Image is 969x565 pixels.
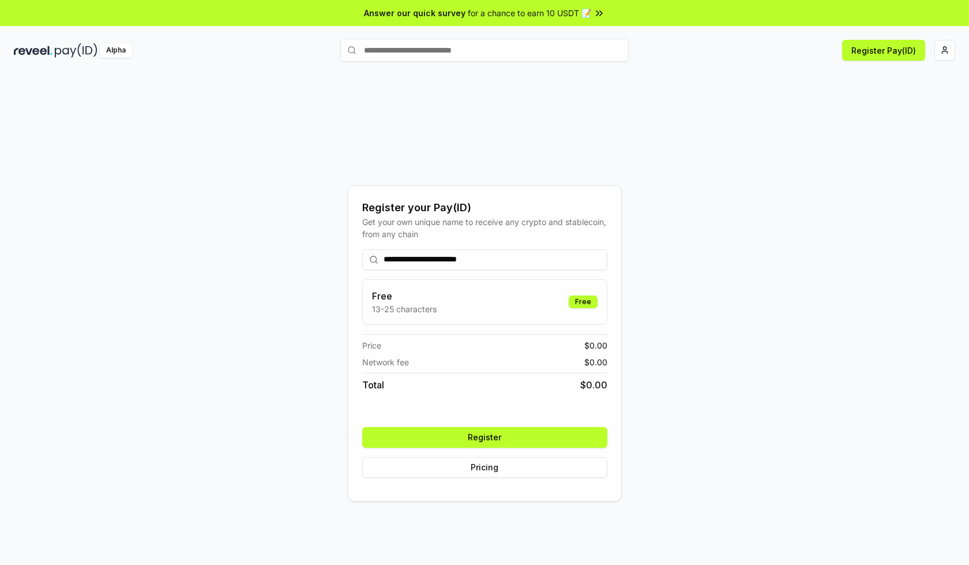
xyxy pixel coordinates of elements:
img: reveel_dark [14,43,52,58]
p: 13-25 characters [372,303,437,315]
span: Price [362,339,381,351]
div: Alpha [100,43,132,58]
button: Pricing [362,457,607,478]
span: $ 0.00 [580,378,607,392]
span: Network fee [362,356,409,368]
span: for a chance to earn 10 USDT 📝 [468,7,591,19]
span: $ 0.00 [584,356,607,368]
div: Free [569,295,598,308]
span: $ 0.00 [584,339,607,351]
div: Register your Pay(ID) [362,200,607,216]
div: Get your own unique name to receive any crypto and stablecoin, from any chain [362,216,607,240]
h3: Free [372,289,437,303]
span: Total [362,378,384,392]
img: pay_id [55,43,97,58]
button: Register [362,427,607,448]
button: Register Pay(ID) [842,40,925,61]
span: Answer our quick survey [364,7,465,19]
